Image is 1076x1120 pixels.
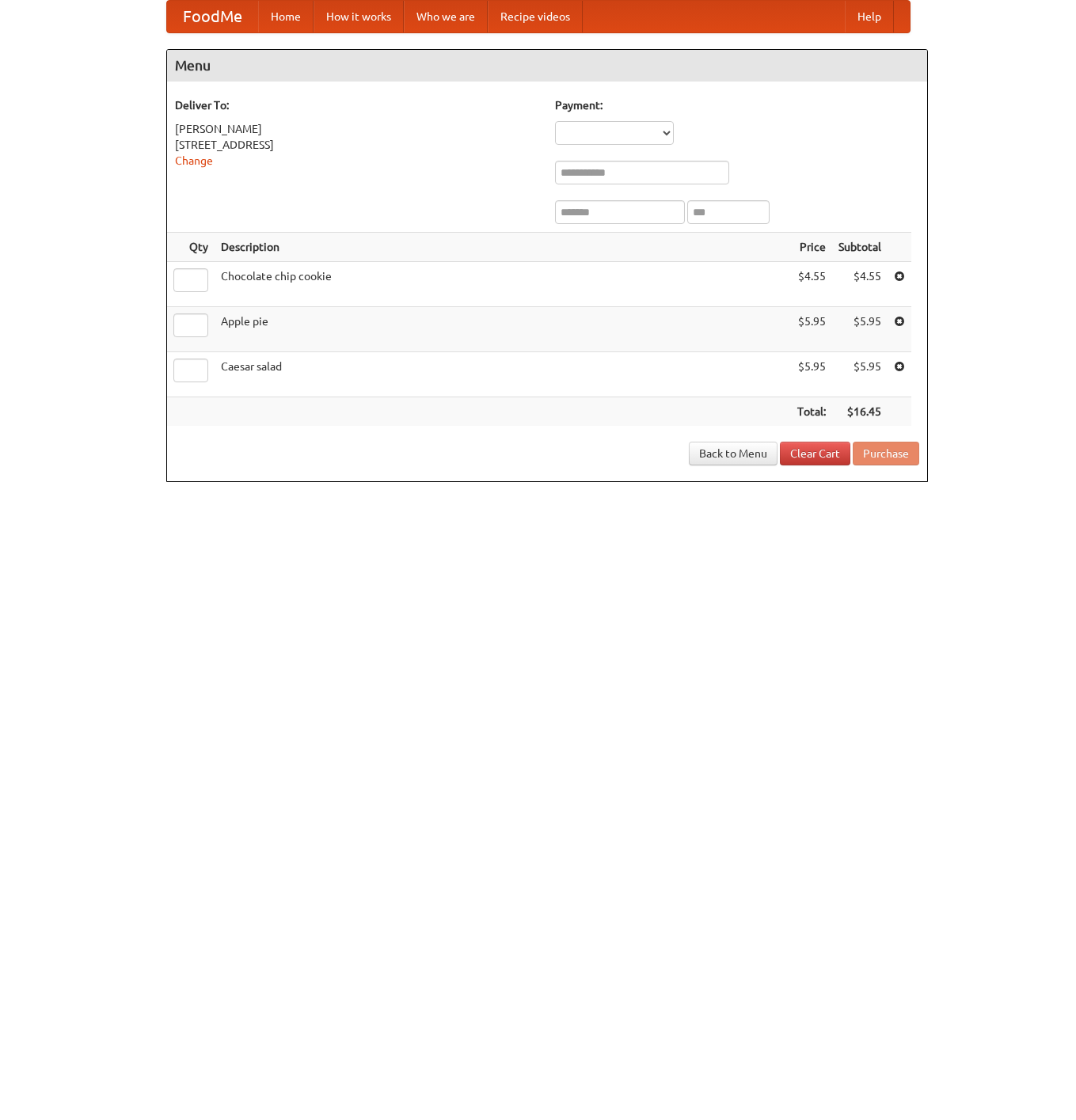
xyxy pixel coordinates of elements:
[832,397,888,427] th: $16.45
[175,97,539,113] h5: Deliver To:
[832,262,888,307] td: $4.55
[175,154,213,167] a: Change
[314,1,404,32] a: How it works
[791,397,832,427] th: Total:
[404,1,488,32] a: Who we are
[258,1,314,32] a: Home
[167,50,927,82] h4: Menu
[791,307,832,352] td: $5.95
[689,442,778,465] a: Back to Menu
[845,1,894,32] a: Help
[215,307,791,352] td: Apple pie
[167,1,258,32] a: FoodMe
[832,352,888,397] td: $5.95
[780,442,850,465] a: Clear Cart
[215,352,791,397] td: Caesar salad
[175,137,539,153] div: [STREET_ADDRESS]
[175,121,539,137] div: [PERSON_NAME]
[215,233,791,262] th: Description
[167,233,215,262] th: Qty
[555,97,919,113] h5: Payment:
[215,262,791,307] td: Chocolate chip cookie
[832,233,888,262] th: Subtotal
[488,1,583,32] a: Recipe videos
[791,262,832,307] td: $4.55
[791,233,832,262] th: Price
[853,442,919,465] button: Purchase
[832,307,888,352] td: $5.95
[791,352,832,397] td: $5.95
